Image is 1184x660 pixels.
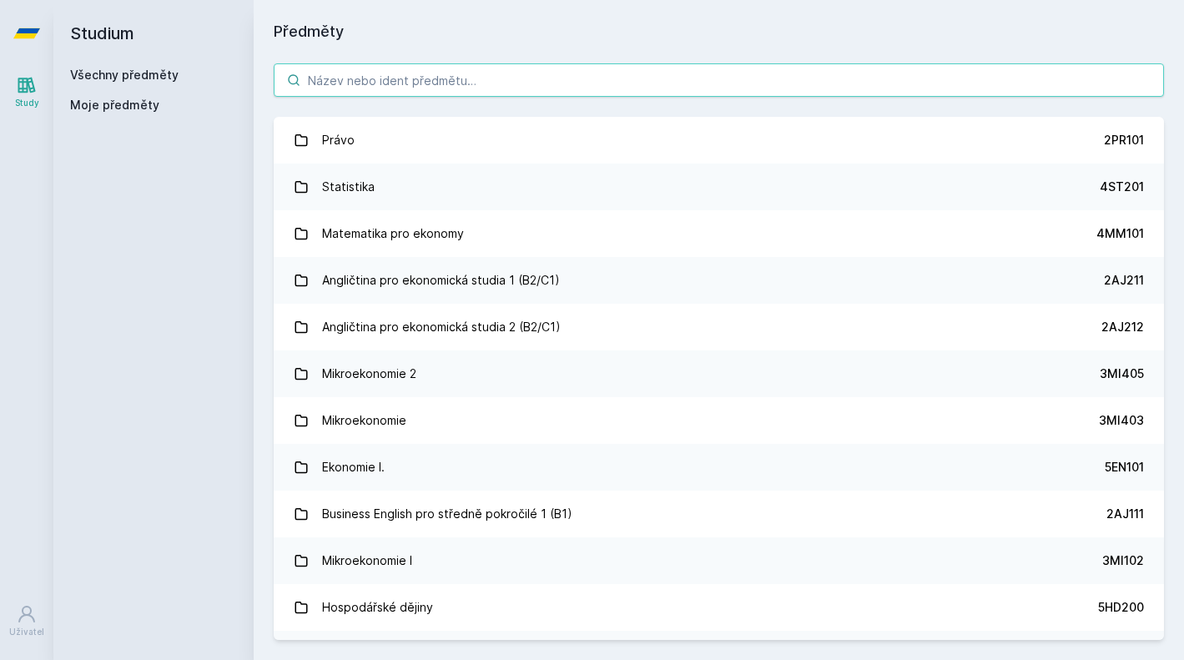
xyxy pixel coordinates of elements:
div: Hospodářské dějiny [322,591,433,624]
div: Mikroekonomie I [322,544,412,577]
div: Mikroekonomie 2 [322,357,416,390]
div: 2AJ212 [1101,319,1144,335]
div: Matematika pro ekonomy [322,217,464,250]
a: Uživatel [3,596,50,647]
a: Mikroekonomie I 3MI102 [274,537,1164,584]
a: Angličtina pro ekonomická studia 2 (B2/C1) 2AJ212 [274,304,1164,350]
div: Ekonomie I. [322,451,385,484]
div: Statistika [322,170,375,204]
a: Všechny předměty [70,68,179,82]
div: 5EN101 [1105,459,1144,476]
div: 3MI405 [1100,365,1144,382]
div: Business English pro středně pokročilé 1 (B1) [322,497,572,531]
a: Mikroekonomie 2 3MI405 [274,350,1164,397]
div: Study [15,97,39,109]
div: Angličtina pro ekonomická studia 2 (B2/C1) [322,310,561,344]
a: Business English pro středně pokročilé 1 (B1) 2AJ111 [274,491,1164,537]
input: Název nebo ident předmětu… [274,63,1164,97]
div: 2AJ211 [1104,272,1144,289]
div: 2PR101 [1104,132,1144,149]
div: Mikroekonomie [322,404,406,437]
a: Ekonomie I. 5EN101 [274,444,1164,491]
span: Moje předměty [70,97,159,113]
div: 3MI102 [1102,552,1144,569]
div: 4MM101 [1096,225,1144,242]
a: Právo 2PR101 [274,117,1164,164]
a: Study [3,67,50,118]
a: Matematika pro ekonomy 4MM101 [274,210,1164,257]
a: Angličtina pro ekonomická studia 1 (B2/C1) 2AJ211 [274,257,1164,304]
div: Právo [322,123,355,157]
a: Mikroekonomie 3MI403 [274,397,1164,444]
a: Statistika 4ST201 [274,164,1164,210]
div: 5HD200 [1098,599,1144,616]
div: 4ST201 [1100,179,1144,195]
div: 2AJ111 [1106,506,1144,522]
div: 3MI403 [1099,412,1144,429]
a: Hospodářské dějiny 5HD200 [274,584,1164,631]
h1: Předměty [274,20,1164,43]
div: Angličtina pro ekonomická studia 1 (B2/C1) [322,264,560,297]
div: Uživatel [9,626,44,638]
